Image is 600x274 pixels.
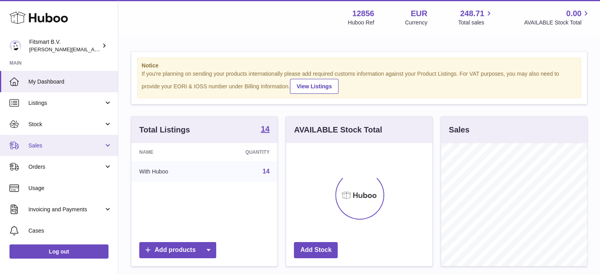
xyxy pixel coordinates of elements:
strong: EUR [411,8,427,19]
span: Cases [28,227,112,235]
h3: Sales [449,125,469,135]
strong: 12856 [352,8,374,19]
a: View Listings [290,79,338,94]
a: 0.00 AVAILABLE Stock Total [524,8,591,26]
div: Currency [405,19,428,26]
div: If you're planning on sending your products internationally please add required customs informati... [142,70,577,94]
span: Listings [28,99,104,107]
span: My Dashboard [28,78,112,86]
h3: AVAILABLE Stock Total [294,125,382,135]
a: Add products [139,242,216,258]
span: Invoicing and Payments [28,206,104,213]
span: Orders [28,163,104,171]
h3: Total Listings [139,125,190,135]
span: AVAILABLE Stock Total [524,19,591,26]
span: 0.00 [566,8,581,19]
a: 248.71 Total sales [458,8,493,26]
a: Log out [9,244,108,259]
span: Total sales [458,19,493,26]
a: Add Stock [294,242,338,258]
img: jonathan@leaderoo.com [9,40,21,52]
span: Sales [28,142,104,149]
a: 14 [263,168,270,175]
span: Stock [28,121,104,128]
td: With Huboo [131,161,208,182]
span: [PERSON_NAME][EMAIL_ADDRESS][DOMAIN_NAME] [29,46,158,52]
strong: 14 [261,125,269,133]
strong: Notice [142,62,577,69]
th: Name [131,143,208,161]
div: Huboo Ref [348,19,374,26]
th: Quantity [208,143,277,161]
a: 14 [261,125,269,134]
div: Fitsmart B.V. [29,38,100,53]
span: 248.71 [460,8,484,19]
span: Usage [28,185,112,192]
